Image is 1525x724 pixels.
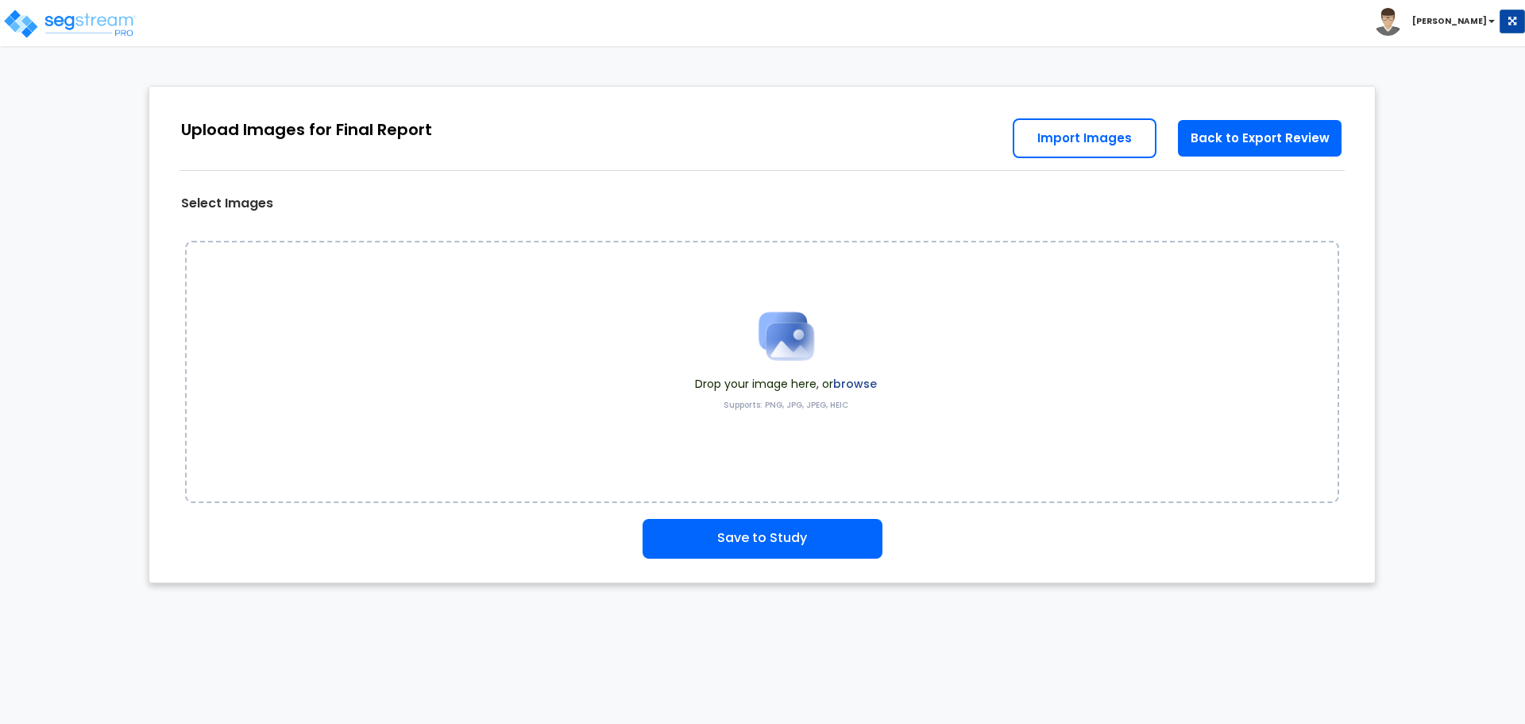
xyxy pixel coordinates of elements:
[1412,15,1487,27] b: [PERSON_NAME]
[2,8,137,40] img: logo_pro_r.png
[1374,8,1402,36] img: avatar.png
[1176,118,1343,158] a: Back to Export Review
[833,376,877,392] label: browse
[181,118,432,141] div: Upload Images for Final Report
[1013,118,1156,158] a: Import Images
[643,519,882,559] button: Save to Study
[695,376,877,392] span: Drop your image here, or
[181,195,273,213] label: Select Images
[724,400,848,411] label: Supports: PNG, JPG, JPEG, HEIC
[747,296,826,376] img: Upload Icon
